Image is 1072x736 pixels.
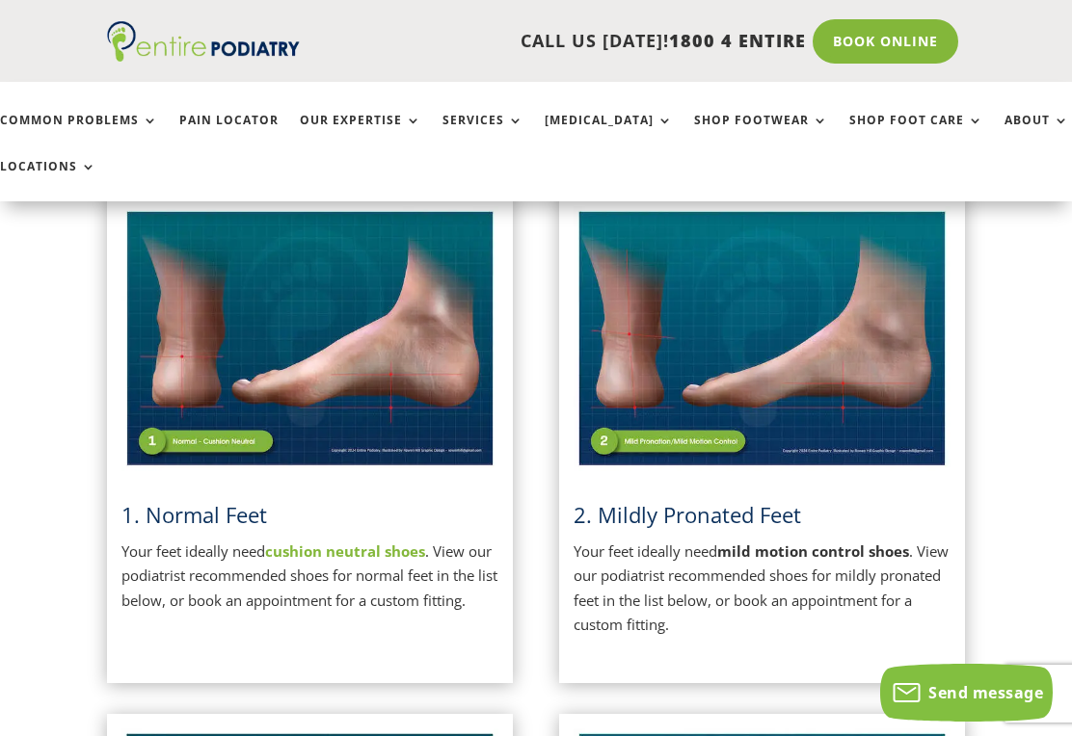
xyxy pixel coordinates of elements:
[121,539,497,614] p: Your feet ideally need . View our podiatrist recommended shoes for normal feet in the list below,...
[717,541,909,561] strong: mild motion control shoes
[442,114,523,155] a: Services
[574,500,801,529] span: 2. Mildly Pronated Feet
[813,19,958,64] a: Book Online
[669,29,806,52] span: 1800 4 ENTIRE
[107,21,300,62] img: logo (1)
[545,114,673,155] a: [MEDICAL_DATA]
[265,541,425,561] a: cushion neutral shoes
[179,114,279,155] a: Pain Locator
[849,114,983,155] a: Shop Foot Care
[880,664,1053,722] button: Send message
[694,114,828,155] a: Shop Footwear
[300,29,806,54] p: CALL US [DATE]!
[574,206,950,471] img: Mildly Pronated Feet - View Podiatrist Recommended Mild Motion Control Shoes
[574,539,950,638] p: Your feet ideally need . View our podiatrist recommended shoes for mildly pronated feet in the li...
[121,500,267,529] a: 1. Normal Feet
[928,682,1043,703] span: Send message
[121,206,497,471] img: Normal Feet - View Podiatrist Recommended Cushion Neutral Shoes
[300,114,421,155] a: Our Expertise
[107,46,300,66] a: Entire Podiatry
[1005,114,1069,155] a: About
